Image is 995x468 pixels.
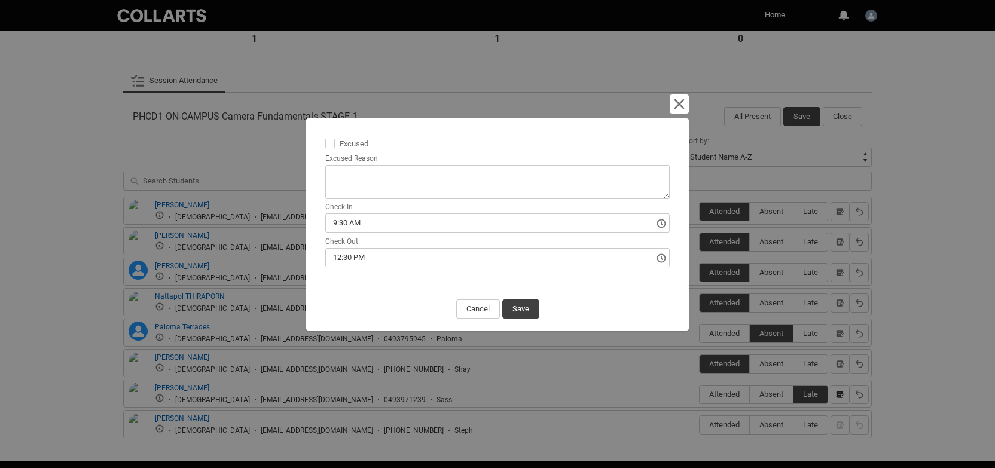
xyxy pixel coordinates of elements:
[325,199,358,212] label: Check In
[456,299,500,319] button: Cancel
[340,137,373,148] span: Excused
[325,151,383,164] label: Excused Reason
[325,234,363,247] label: Check Out
[670,94,689,114] button: Cancel and close
[502,299,539,319] button: Save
